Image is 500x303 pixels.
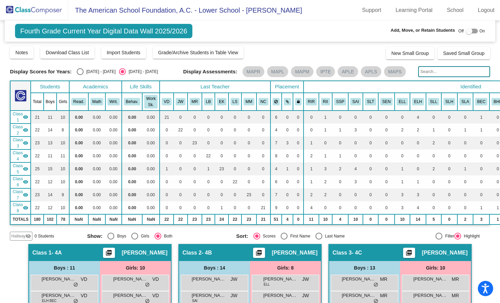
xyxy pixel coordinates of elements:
td: 0 [282,124,293,136]
td: 22 [202,149,215,162]
button: Writ. [107,98,120,105]
td: 0 [348,149,363,162]
td: 0.00 [142,124,160,136]
td: 0 [215,136,229,149]
td: 1 [319,111,332,124]
td: 2 [426,162,441,175]
td: 0 [426,111,441,124]
td: 0 [215,149,229,162]
span: Class 4 [13,150,23,162]
td: 0.00 [88,124,105,136]
th: Keep with students [282,93,293,111]
td: 0.00 [142,175,160,188]
td: 0.00 [105,175,122,188]
td: 10 [57,111,69,124]
td: 0.00 [122,136,142,149]
td: 0 [174,111,188,124]
td: 0 [256,162,270,175]
button: Import Students [101,46,146,59]
td: 0 [282,111,293,124]
td: 1 [319,124,332,136]
td: 1 [457,124,473,136]
td: 0 [293,111,304,124]
mat-chip: MAPL [267,66,288,77]
span: Class 5 [13,163,23,175]
button: RIR [306,98,317,105]
td: 0.00 [69,111,88,124]
button: Work Sk. [144,95,158,109]
td: 0 [215,124,229,136]
th: Boys [44,93,57,111]
td: 11 [57,149,69,162]
td: 0.00 [142,162,160,175]
td: 0 [241,175,256,188]
span: Import Students [107,50,141,55]
mat-icon: visibility [23,140,28,146]
td: Victoria Diaz - 4A [10,111,31,124]
button: MM [244,98,254,105]
td: Lorena Sada - 4F [10,175,31,188]
td: 0.00 [142,149,160,162]
td: 0 [241,111,256,124]
td: 0 [378,111,395,124]
td: 0 [188,149,202,162]
td: 0.00 [69,136,88,149]
th: Behavior Contract [473,93,489,111]
button: SAI [350,98,361,105]
td: 23 [31,136,43,149]
span: On [480,28,485,34]
td: 11 [44,111,57,124]
td: 0 [441,111,457,124]
button: LB [204,98,213,105]
button: SLA [459,98,471,105]
td: 0 [241,162,256,175]
th: Intensive Reading Intervention [319,93,332,111]
td: 8 [270,149,282,162]
span: Class 1 [13,111,23,123]
td: 1 [332,124,349,136]
td: 0 [293,175,304,188]
td: 0 [348,111,363,124]
mat-chip: MAPM [291,66,313,77]
th: Total [31,93,43,111]
td: 25 [31,162,43,175]
td: 0.00 [142,136,160,149]
td: 0 [160,149,173,162]
td: 6 [270,175,282,188]
mat-chip: MAPS [384,66,406,77]
td: 23 [188,136,202,149]
td: 0 [457,136,473,149]
td: 0 [174,162,188,175]
a: Learning Portal [390,5,438,16]
th: Laura Blanco [202,93,215,111]
td: 2 [426,136,441,149]
td: 0.00 [105,149,122,162]
td: 0.00 [122,149,142,162]
button: SLH [443,98,455,105]
th: Students [31,81,69,93]
button: Behav. [124,98,140,105]
td: Mariceci Rojas - 4C [10,136,31,149]
td: 22 [174,124,188,136]
a: Support [357,5,387,16]
td: 0 [378,136,395,149]
th: Keep away students [270,93,282,111]
td: 0 [188,124,202,136]
th: Victoria Diaz [160,93,173,111]
td: 0.00 [122,162,142,175]
td: 12 [44,175,57,188]
td: 3 [319,162,332,175]
th: English Language Learner (High) [410,93,426,111]
td: 0 [282,175,293,188]
button: SSP [334,98,347,105]
td: 4 [348,162,363,175]
td: 0 [241,124,256,136]
button: Saved Small Group [438,47,490,59]
th: Academics [69,81,122,93]
td: 0 [410,149,426,162]
button: MR [190,98,200,105]
td: 2 [410,124,426,136]
td: 0 [202,124,215,136]
mat-icon: visibility [23,153,28,159]
td: 10 [57,175,69,188]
